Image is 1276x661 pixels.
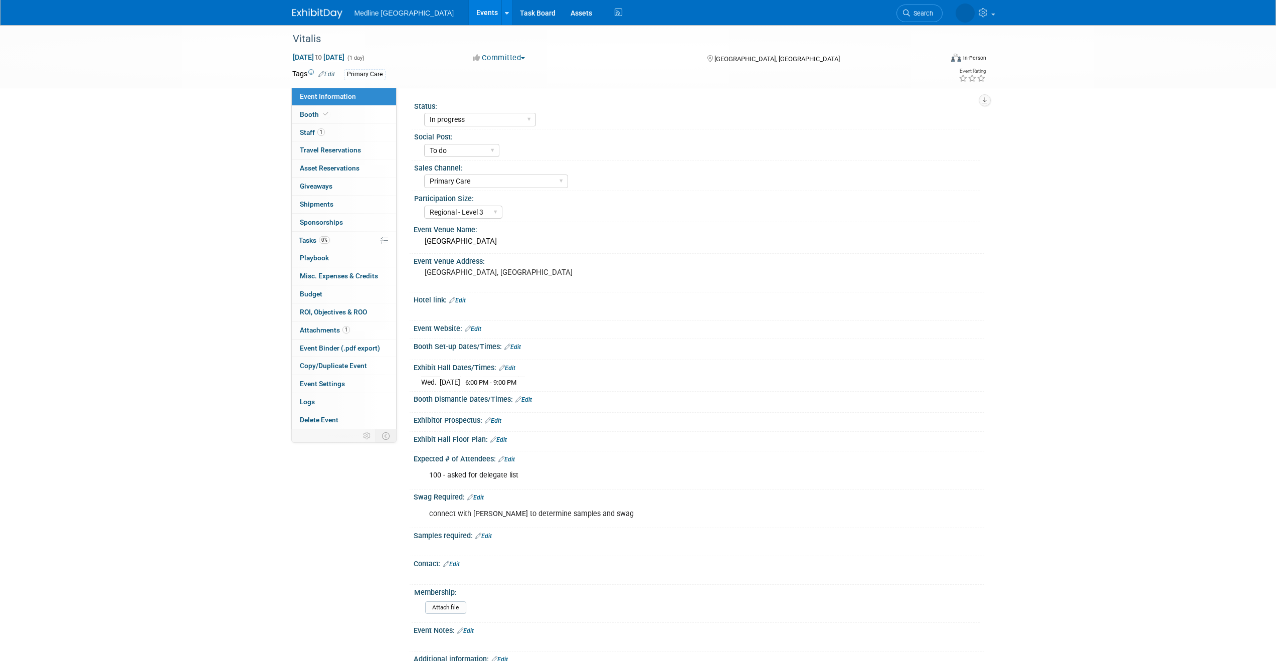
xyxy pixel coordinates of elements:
[292,178,396,195] a: Giveaways
[292,249,396,267] a: Playbook
[414,160,980,173] div: Sales Channel:
[292,124,396,141] a: Staff1
[421,234,977,249] div: [GEOGRAPHIC_DATA]
[498,456,515,463] a: Edit
[300,344,380,352] span: Event Binder (.pdf export)
[292,106,396,123] a: Booth
[300,272,378,280] span: Misc. Expenses & Credits
[883,52,987,67] div: Event Format
[300,362,367,370] span: Copy/Duplicate Event
[414,222,984,235] div: Event Venue Name:
[499,365,515,372] a: Edit
[299,236,330,244] span: Tasks
[515,396,532,403] a: Edit
[300,146,361,154] span: Travel Reservations
[414,413,984,426] div: Exhibitor Prospectus:
[300,200,333,208] span: Shipments
[414,432,984,445] div: Exhibit Hall Floor Plan:
[300,218,343,226] span: Sponsorships
[896,5,943,22] a: Search
[414,292,984,305] div: Hotel link:
[292,196,396,213] a: Shipments
[292,321,396,339] a: Attachments1
[292,357,396,375] a: Copy/Duplicate Event
[292,159,396,177] a: Asset Reservations
[910,10,933,17] span: Search
[414,360,984,373] div: Exhibit Hall Dates/Times:
[956,4,975,23] img: Violet Buha
[422,465,874,485] div: 100 - asked for delegate list
[300,416,338,424] span: Delete Event
[414,451,984,464] div: Expected # of Attendees:
[485,417,501,424] a: Edit
[292,285,396,303] a: Budget
[414,489,984,503] div: Swag Required:
[457,627,474,634] a: Edit
[376,429,396,442] td: Toggle Event Tabs
[422,504,874,524] div: connect with [PERSON_NAME] to determine samples and swag
[319,236,330,244] span: 0%
[300,290,322,298] span: Budget
[300,164,359,172] span: Asset Reservations
[317,128,325,136] span: 1
[414,321,984,334] div: Event Website:
[959,69,986,74] div: Event Rating
[358,429,376,442] td: Personalize Event Tab Strip
[354,9,454,17] span: Medline [GEOGRAPHIC_DATA]
[504,344,521,351] a: Edit
[292,232,396,249] a: Tasks0%
[292,303,396,321] a: ROI, Objectives & ROO
[346,55,364,61] span: (1 day)
[300,380,345,388] span: Event Settings
[292,53,345,62] span: [DATE] [DATE]
[344,69,386,80] div: Primary Care
[292,375,396,393] a: Event Settings
[951,54,961,62] img: Format-Inperson.png
[414,254,984,266] div: Event Venue Address:
[292,141,396,159] a: Travel Reservations
[414,339,984,352] div: Booth Set-up Dates/Times:
[300,92,356,100] span: Event Information
[300,182,332,190] span: Giveaways
[292,214,396,231] a: Sponsorships
[318,71,335,78] a: Edit
[323,111,328,117] i: Booth reservation complete
[421,377,440,388] td: Wed.
[714,55,840,63] span: [GEOGRAPHIC_DATA], [GEOGRAPHIC_DATA]
[300,308,367,316] span: ROI, Objectives & ROO
[440,377,460,388] td: [DATE]
[300,110,330,118] span: Booth
[292,340,396,357] a: Event Binder (.pdf export)
[414,99,980,111] div: Status:
[292,69,335,80] td: Tags
[292,88,396,105] a: Event Information
[414,129,980,142] div: Social Post:
[465,379,516,386] span: 6:00 PM - 9:00 PM
[469,53,529,63] button: Committed
[475,533,492,540] a: Edit
[414,556,984,569] div: Contact:
[300,254,329,262] span: Playbook
[425,268,640,277] pre: [GEOGRAPHIC_DATA], [GEOGRAPHIC_DATA]
[414,392,984,405] div: Booth Dismantle Dates/Times:
[300,128,325,136] span: Staff
[292,267,396,285] a: Misc. Expenses & Credits
[289,30,928,48] div: Vitalis
[449,297,466,304] a: Edit
[300,398,315,406] span: Logs
[467,494,484,501] a: Edit
[490,436,507,443] a: Edit
[292,393,396,411] a: Logs
[443,561,460,568] a: Edit
[300,326,350,334] span: Attachments
[314,53,323,61] span: to
[292,9,342,19] img: ExhibitDay
[414,585,980,597] div: Membership:
[342,326,350,334] span: 1
[414,528,984,541] div: Samples required:
[414,191,980,204] div: Participation Size:
[292,411,396,429] a: Delete Event
[963,54,986,62] div: In-Person
[414,623,984,636] div: Event Notes:
[465,325,481,333] a: Edit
